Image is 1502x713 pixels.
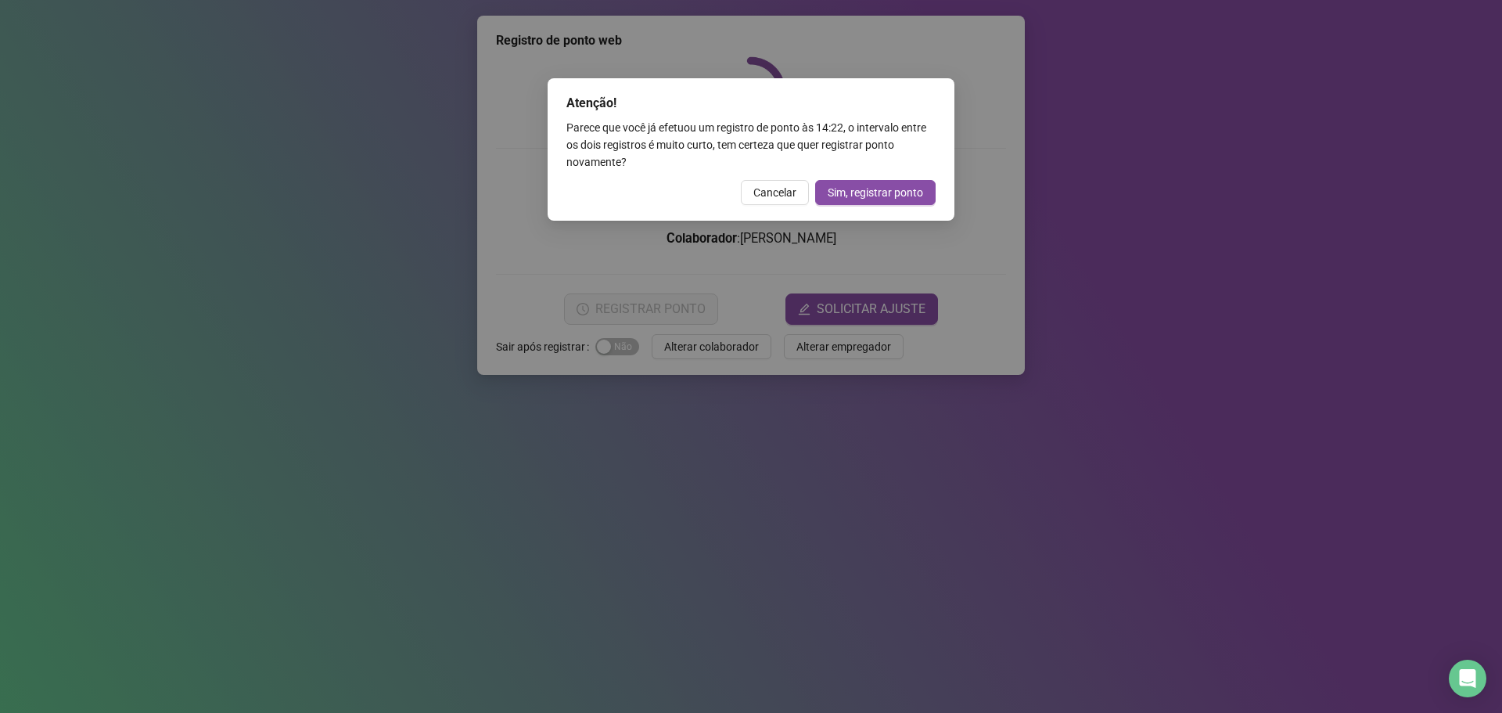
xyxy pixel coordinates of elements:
[753,184,796,201] span: Cancelar
[741,180,809,205] button: Cancelar
[566,119,936,171] div: Parece que você já efetuou um registro de ponto às 14:22 , o intervalo entre os dois registros é ...
[566,94,936,113] div: Atenção!
[1449,660,1486,697] div: Open Intercom Messenger
[815,180,936,205] button: Sim, registrar ponto
[828,184,923,201] span: Sim, registrar ponto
